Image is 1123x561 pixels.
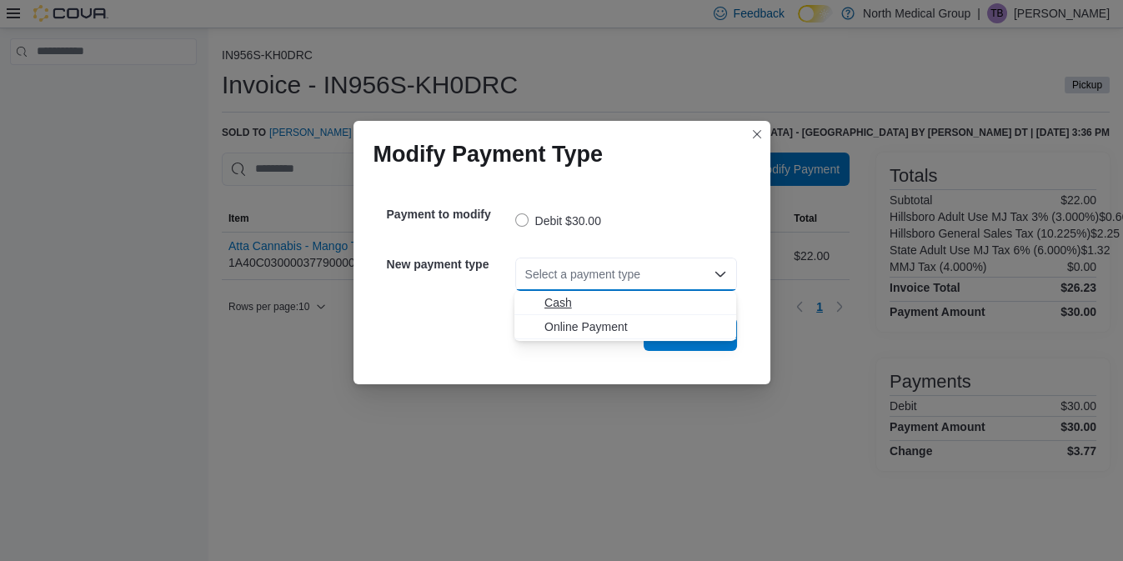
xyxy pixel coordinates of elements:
button: Online Payment [514,315,736,339]
input: Accessible screen reader label [525,264,527,284]
button: Closes this modal window [747,124,767,144]
h5: Payment to modify [387,198,512,231]
span: Cash [544,294,726,311]
button: Cash [514,291,736,315]
div: Choose from the following options [514,291,736,339]
span: Online Payment [544,318,726,335]
button: Close list of options [714,268,727,281]
label: Debit $30.00 [515,211,601,231]
h1: Modify Payment Type [373,141,604,168]
h5: New payment type [387,248,512,281]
